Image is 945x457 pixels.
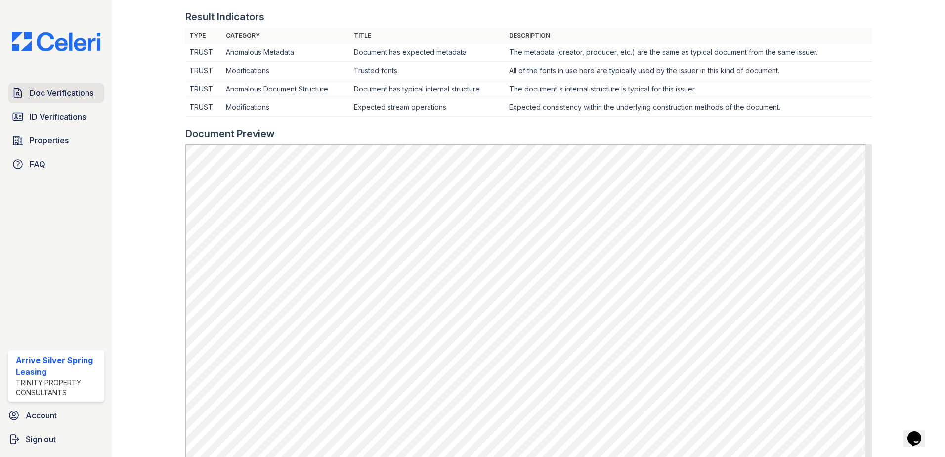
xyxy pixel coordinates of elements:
[505,28,872,44] th: Description
[222,98,350,117] td: Modifications
[16,378,100,398] div: Trinity Property Consultants
[185,62,222,80] td: TRUST
[16,354,100,378] div: Arrive Silver Spring Leasing
[26,410,57,421] span: Account
[505,44,872,62] td: The metadata (creator, producer, etc.) are the same as typical document from the same issuer.
[30,87,93,99] span: Doc Verifications
[350,62,505,80] td: Trusted fonts
[4,406,108,425] a: Account
[222,44,350,62] td: Anomalous Metadata
[222,28,350,44] th: Category
[350,44,505,62] td: Document has expected metadata
[4,429,108,449] a: Sign out
[350,80,505,98] td: Document has typical internal structure
[8,154,104,174] a: FAQ
[505,62,872,80] td: All of the fonts in use here are typically used by the issuer in this kind of document.
[505,80,872,98] td: The document's internal structure is typical for this issuer.
[8,83,104,103] a: Doc Verifications
[350,98,505,117] td: Expected stream operations
[185,127,275,140] div: Document Preview
[185,28,222,44] th: Type
[8,107,104,127] a: ID Verifications
[26,433,56,445] span: Sign out
[30,111,86,123] span: ID Verifications
[185,98,222,117] td: TRUST
[505,98,872,117] td: Expected consistency within the underlying construction methods of the document.
[185,10,264,24] div: Result Indicators
[30,135,69,146] span: Properties
[222,62,350,80] td: Modifications
[4,32,108,51] img: CE_Logo_Blue-a8612792a0a2168367f1c8372b55b34899dd931a85d93a1a3d3e32e68fde9ad4.png
[222,80,350,98] td: Anomalous Document Structure
[350,28,505,44] th: Title
[185,80,222,98] td: TRUST
[30,158,45,170] span: FAQ
[185,44,222,62] td: TRUST
[903,417,935,447] iframe: chat widget
[8,131,104,150] a: Properties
